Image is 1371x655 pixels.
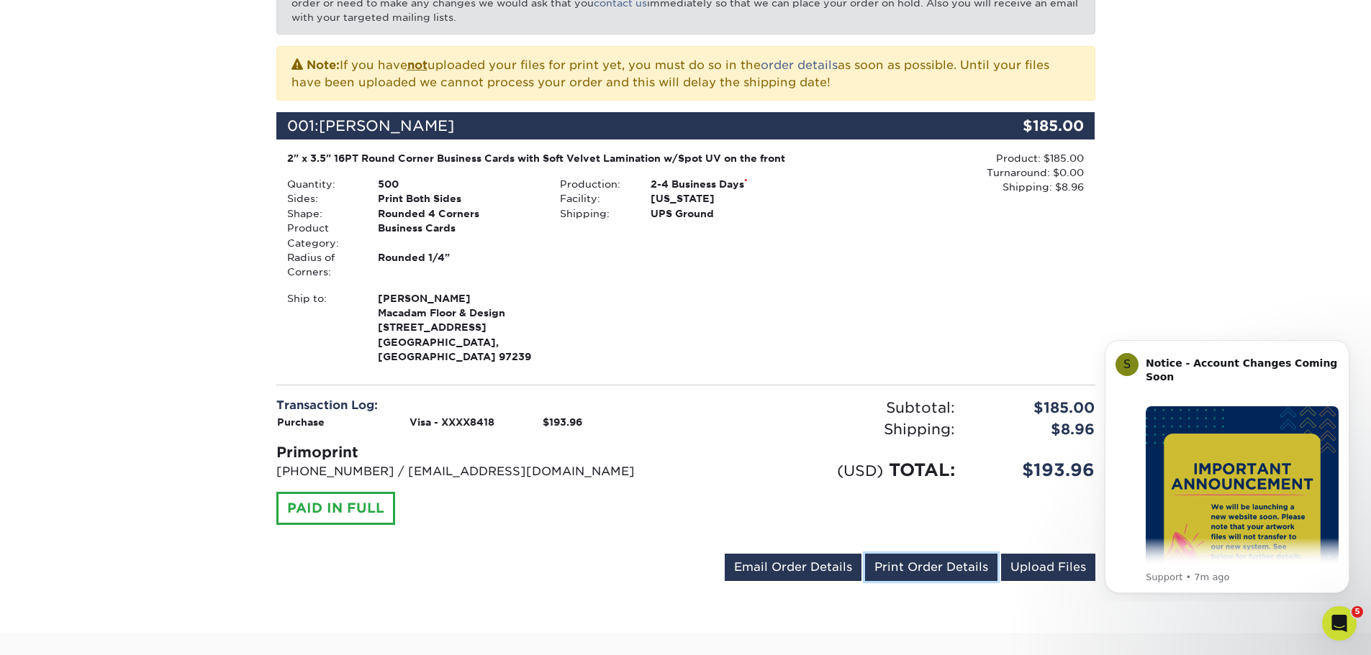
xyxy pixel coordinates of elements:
strong: Note: [307,58,340,72]
span: [STREET_ADDRESS] [378,320,538,334]
b: not [407,58,427,72]
div: 2" x 3.5" 16PT Round Corner Business Cards with Soft Velvet Lamination w/Spot UV on the front [287,151,812,165]
span: 5 [1352,606,1363,618]
div: $185.00 [966,397,1106,418]
span: Macadam Floor & Design [378,306,538,320]
div: Product Category: [276,221,367,250]
div: Quantity: [276,177,367,191]
div: Primoprint [276,441,675,463]
strong: Purchase [277,416,325,428]
iframe: Intercom live chat [1322,606,1357,641]
div: $193.96 [966,457,1106,483]
div: Production: [549,177,640,191]
a: order details [761,58,838,72]
div: $8.96 [966,418,1106,440]
span: [PERSON_NAME] [319,117,454,134]
p: If you have uploaded your files for print yet, you must do so in the as soon as possible. Until y... [291,55,1080,91]
div: Product: $185.00 Turnaround: $0.00 Shipping: $8.96 [822,151,1084,195]
div: Facility: [549,191,640,206]
small: (USD) [837,462,883,480]
div: Sides: [276,191,367,206]
div: Transaction Log: [276,397,675,414]
div: Rounded 1/4" [367,250,549,280]
div: $185.00 [959,112,1095,139]
div: 001: [276,112,959,139]
div: Print Both Sides [367,191,549,206]
div: Business Cards [367,221,549,250]
p: [PHONE_NUMBER] / [EMAIL_ADDRESS][DOMAIN_NAME] [276,463,675,480]
div: Shape: [276,206,367,221]
div: Rounded 4 Corners [367,206,549,221]
div: 500 [367,177,549,191]
iframe: Intercom notifications message [1083,327,1371,602]
div: Shipping: [549,206,640,221]
span: [PERSON_NAME] [378,291,538,306]
span: TOTAL: [889,459,955,480]
div: Radius of Corners: [276,250,367,280]
a: Email Order Details [725,554,861,581]
a: Print Order Details [865,554,997,581]
div: 2-4 Business Days [640,177,822,191]
div: UPS Ground [640,206,822,221]
a: Upload Files [1001,554,1095,581]
div: Ship to: [276,291,367,365]
div: PAID IN FULL [276,492,395,525]
div: Subtotal: [686,397,966,418]
div: [US_STATE] [640,191,822,206]
div: Shipping: [686,418,966,440]
strong: Visa - XXXX8418 [410,416,494,428]
strong: [GEOGRAPHIC_DATA], [GEOGRAPHIC_DATA] 97239 [378,291,538,363]
strong: $193.96 [543,416,582,428]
